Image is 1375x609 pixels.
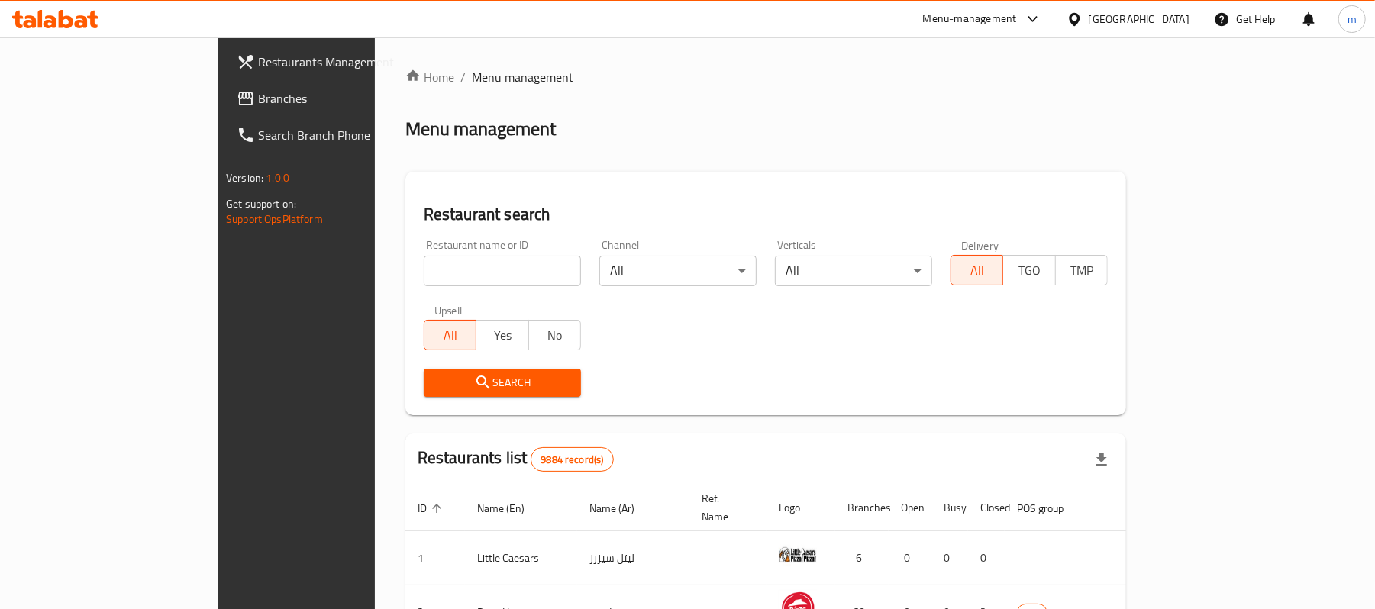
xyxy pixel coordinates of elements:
[1348,11,1357,27] span: m
[531,453,612,467] span: 9884 record(s)
[835,485,889,531] th: Branches
[434,304,463,315] label: Upsell
[226,209,323,229] a: Support.OpsPlatform
[1017,499,1083,517] span: POS group
[702,489,748,526] span: Ref. Name
[477,499,544,517] span: Name (En)
[258,89,436,108] span: Branches
[599,256,757,286] div: All
[889,485,931,531] th: Open
[431,324,470,346] span: All
[405,68,1126,86] nav: breadcrumb
[266,168,289,188] span: 1.0.0
[460,68,466,86] li: /
[931,485,968,531] th: Busy
[476,320,528,350] button: Yes
[767,485,835,531] th: Logo
[465,531,577,585] td: Little Caesars
[1089,11,1189,27] div: [GEOGRAPHIC_DATA]
[931,531,968,585] td: 0
[775,256,932,286] div: All
[531,447,613,472] div: Total records count
[424,203,1108,226] h2: Restaurant search
[424,256,581,286] input: Search for restaurant name or ID..
[224,117,448,153] a: Search Branch Phone
[258,53,436,71] span: Restaurants Management
[258,126,436,144] span: Search Branch Phone
[1083,441,1120,478] div: Export file
[483,324,522,346] span: Yes
[226,194,296,214] span: Get support on:
[535,324,575,346] span: No
[968,485,1005,531] th: Closed
[835,531,889,585] td: 6
[968,531,1005,585] td: 0
[418,499,447,517] span: ID
[224,43,448,80] a: Restaurants Management
[961,240,999,250] label: Delivery
[472,68,573,86] span: Menu management
[405,117,556,141] h2: Menu management
[1009,259,1049,282] span: TGO
[957,259,997,282] span: All
[889,531,931,585] td: 0
[577,531,689,585] td: ليتل سيزرز
[779,536,817,574] img: Little Caesars
[436,373,569,392] span: Search
[1055,255,1108,285] button: TMP
[424,369,581,397] button: Search
[226,168,263,188] span: Version:
[951,255,1003,285] button: All
[424,320,476,350] button: All
[1062,259,1102,282] span: TMP
[528,320,581,350] button: No
[923,10,1017,28] div: Menu-management
[589,499,654,517] span: Name (Ar)
[1002,255,1055,285] button: TGO
[418,446,614,472] h2: Restaurants list
[224,80,448,117] a: Branches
